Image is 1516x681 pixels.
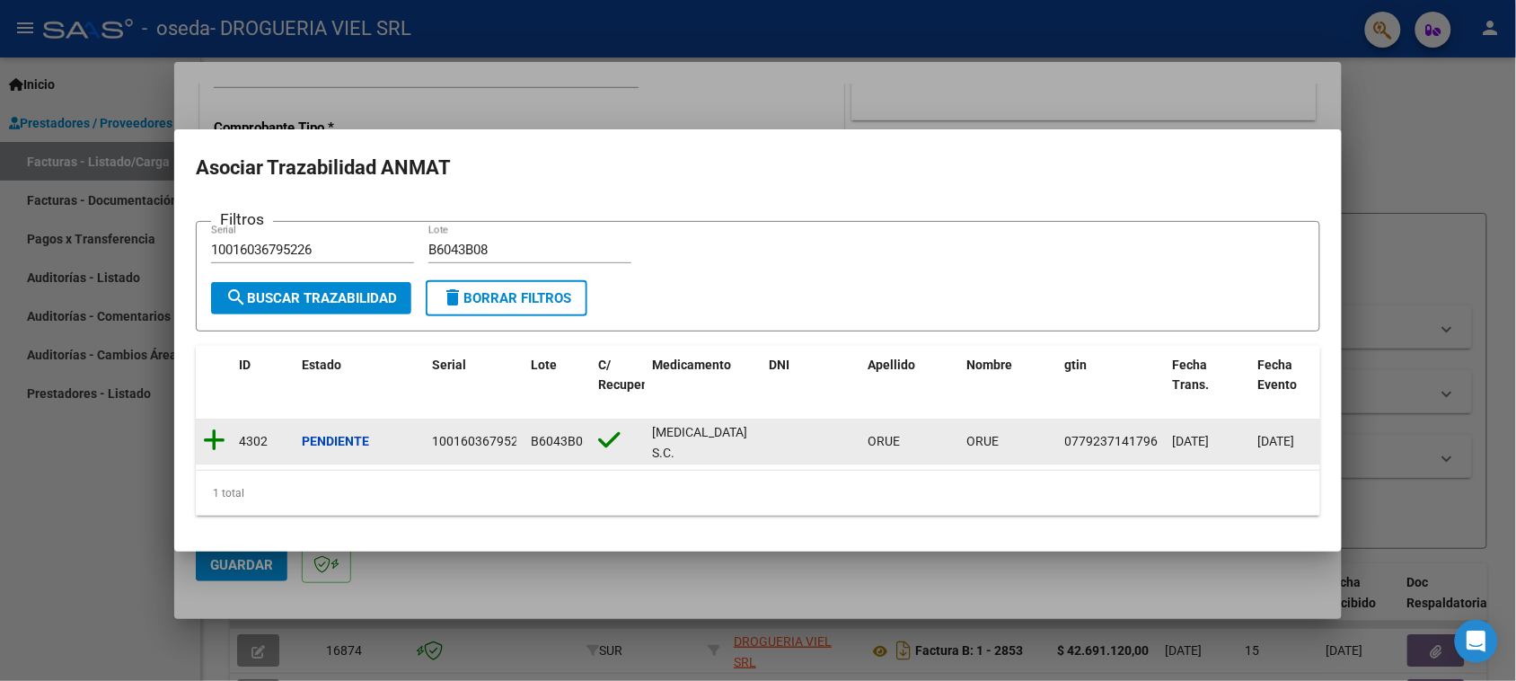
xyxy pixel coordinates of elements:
datatable-header-cell: DNI [762,346,860,425]
datatable-header-cell: gtin [1058,346,1166,425]
span: Medicamento [652,358,731,372]
span: Lote [531,358,557,372]
span: DNI [769,358,789,372]
span: B6043B08 [531,434,590,448]
datatable-header-cell: ID [232,346,295,425]
span: ID [239,358,251,372]
span: Fecha Evento [1258,358,1298,393]
datatable-header-cell: Medicamento [645,346,762,425]
div: Open Intercom Messenger [1455,620,1498,663]
span: [DATE] [1173,434,1210,448]
span: ORUE [868,434,900,448]
datatable-header-cell: Lote [524,346,591,425]
datatable-header-cell: Estado [295,346,425,425]
datatable-header-cell: Fecha Trans. [1166,346,1251,425]
button: Buscar Trazabilidad [211,282,411,314]
datatable-header-cell: Serial [425,346,524,425]
datatable-header-cell: Nombre [959,346,1058,425]
datatable-header-cell: Fecha Evento [1251,346,1336,425]
h2: Asociar Trazabilidad ANMAT [196,151,1320,185]
span: Apellido [868,358,915,372]
span: Buscar Trazabilidad [225,290,397,306]
span: Nombre [966,358,1012,372]
mat-icon: search [225,287,247,308]
div: 1 total [196,471,1320,516]
datatable-header-cell: C/ Recupero [591,346,645,425]
span: 10016036795226 [432,434,533,448]
h3: Filtros [211,208,273,231]
span: Serial [432,358,466,372]
span: gtin [1065,358,1088,372]
span: C/ Recupero [598,358,653,393]
span: 07792371417961 [1065,434,1166,448]
button: Borrar Filtros [426,280,587,316]
mat-icon: delete [442,287,463,308]
span: Fecha Trans. [1173,358,1210,393]
span: ACTEMRA S.C. [652,425,747,460]
span: Estado [302,358,341,372]
span: ORUE [966,434,999,448]
datatable-header-cell: Apellido [860,346,959,425]
span: Borrar Filtros [442,290,571,306]
span: [DATE] [1258,434,1295,448]
span: 4302 [239,434,268,448]
strong: Pendiente [302,434,369,448]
